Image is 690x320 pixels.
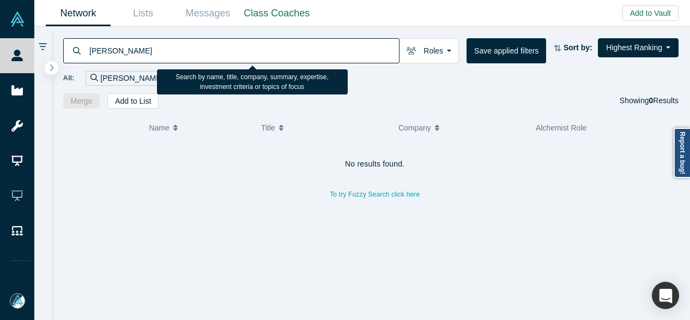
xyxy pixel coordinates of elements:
[261,116,275,139] span: Title
[536,123,586,132] span: Alchemist Role
[398,116,524,139] button: Company
[240,1,313,26] a: Class Coaches
[63,159,687,169] h4: No results found.
[86,71,176,86] div: [PERSON_NAME]
[399,38,459,63] button: Roles
[564,43,592,52] strong: Sort by:
[111,1,175,26] a: Lists
[398,116,431,139] span: Company
[88,38,399,63] input: Search by name, title, company, summary, expertise, investment criteria or topics of focus
[261,116,387,139] button: Title
[622,5,679,21] button: Add to Vault
[63,93,100,109] button: Merge
[175,1,240,26] a: Messages
[10,293,25,309] img: Mia Scott's Account
[649,96,653,105] strong: 0
[163,72,171,85] button: Remove Filter
[149,116,250,139] button: Name
[149,116,169,139] span: Name
[63,73,75,84] span: All:
[467,38,546,63] button: Save applied filters
[322,187,427,202] button: To try Fuzzy Search click here
[674,128,690,178] a: Report a bug!
[46,1,111,26] a: Network
[10,11,25,27] img: Alchemist Vault Logo
[649,96,679,105] span: Results
[107,93,159,109] button: Add to List
[620,93,679,109] div: Showing
[598,38,679,57] button: Highest Ranking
